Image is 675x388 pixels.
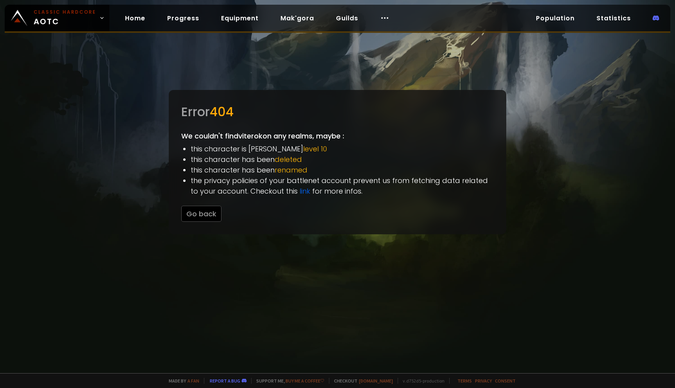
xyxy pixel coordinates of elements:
small: Classic Hardcore [34,9,96,16]
li: this character has been [191,154,494,165]
a: Progress [161,10,205,26]
span: deleted [275,154,302,164]
a: Guilds [330,10,364,26]
a: Buy me a coffee [286,378,324,384]
button: Go back [181,206,221,222]
span: Support me, [251,378,324,384]
a: a fan [187,378,199,384]
a: link [300,186,310,196]
span: 404 [210,103,234,120]
span: Checkout [329,378,393,384]
li: this character is [PERSON_NAME] [191,144,494,154]
div: Error [181,102,494,121]
li: the privacy policies of your battlenet account prevent us from fetching data related to your acco... [191,175,494,196]
a: Mak'gora [274,10,320,26]
span: level 10 [303,144,327,154]
a: Report a bug [210,378,240,384]
span: v. d752d5 - production [398,378,445,384]
a: Home [119,10,152,26]
a: Statistics [590,10,637,26]
a: Go back [181,209,221,219]
a: [DOMAIN_NAME] [359,378,393,384]
a: Terms [457,378,472,384]
a: Classic HardcoreAOTC [5,5,109,31]
span: renamed [275,165,307,175]
a: Population [530,10,581,26]
a: Consent [495,378,516,384]
span: Made by [164,378,199,384]
span: AOTC [34,9,96,27]
a: Equipment [215,10,265,26]
li: this character has been [191,165,494,175]
div: We couldn't find viterok on any realms, maybe : [169,90,506,234]
a: Privacy [475,378,492,384]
